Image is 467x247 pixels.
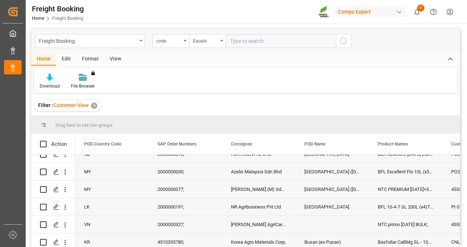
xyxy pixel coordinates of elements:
[378,141,408,147] span: Product Names
[104,53,127,66] div: View
[31,216,75,233] div: Press SPACE to select this row.
[32,16,44,21] a: Home
[31,198,75,216] div: Press SPACE to select this row.
[156,36,181,44] div: code
[409,4,425,20] button: show 1 new notifications
[149,198,222,215] div: 2000000191;
[149,163,222,180] div: 2000000030;
[91,103,97,109] div: ✕
[84,141,121,147] span: POD Country Code
[226,34,336,48] input: Type to search
[31,181,75,198] div: Press SPACE to select this row.
[336,34,351,48] button: search button
[222,181,296,198] div: [PERSON_NAME] (M) Sdn Bhd, [STREET_ADDRESS]
[296,181,369,198] div: [GEOGRAPHIC_DATA] ([GEOGRAPHIC_DATA])
[369,181,442,198] div: NTC PREMIUM [DATE]+3+TE BULK;
[222,216,296,233] div: [PERSON_NAME] AgriCare Vietnam, Co., Ltd.,, [GEOGRAPHIC_DATA],
[231,141,252,147] span: Consignee
[222,163,296,180] div: Azelis Malaysia Sdn Bhd
[304,141,325,147] span: POD Name
[189,34,226,48] button: open menu
[158,141,196,147] span: SAP Order Numbers
[75,163,149,180] div: MY
[149,216,222,233] div: 2000000327;
[31,53,56,66] div: Home
[296,198,369,215] div: [GEOGRAPHIC_DATA]
[318,5,330,18] img: Screenshot%202023-09-29%20at%2010.02.21.png_1712312052.png
[369,198,442,215] div: BFL 10-4-7 SL 200L (x4)TW ISPM;
[32,3,84,14] div: Freight Booking
[296,163,369,180] div: [GEOGRAPHIC_DATA] ([GEOGRAPHIC_DATA])
[152,34,189,48] button: open menu
[76,53,104,66] div: Format
[335,5,409,19] button: Compo Expert
[417,4,424,12] span: 1
[335,7,406,17] div: Compo Expert
[75,216,149,233] div: VN
[35,34,145,48] button: open menu
[425,4,442,20] button: Help Center
[39,36,137,45] div: Freight Booking
[31,163,75,181] div: Press SPACE to select this row.
[56,53,76,66] div: Edit
[38,102,53,108] span: Filter :
[53,102,88,108] span: Customer View
[75,198,149,215] div: LK
[149,181,222,198] div: 2000000077;
[51,141,67,147] div: Action
[369,216,442,233] div: NTC primo [DATE] BULK;
[75,181,149,198] div: MY
[40,83,60,89] div: Download
[55,122,113,128] span: Drag here to set row groups
[369,163,442,180] div: BFL Excellent Flo 10L (x50) WW (LS);
[222,198,296,215] div: NR Agribusiness Pvt Ltd
[193,36,218,44] div: Equals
